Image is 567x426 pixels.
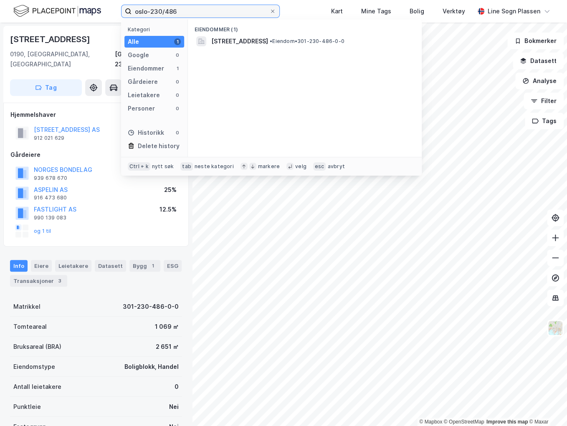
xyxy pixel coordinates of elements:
[10,150,182,160] div: Gårdeiere
[31,260,52,272] div: Eiere
[175,382,179,392] div: 0
[124,362,179,372] div: Boligblokk, Handel
[13,302,40,312] div: Matrikkel
[10,110,182,120] div: Hjemmelshaver
[152,163,174,170] div: nytt søk
[34,175,67,181] div: 939 678 670
[13,382,61,392] div: Antall leietakere
[128,103,155,113] div: Personer
[410,6,424,16] div: Bolig
[486,419,528,425] a: Improve this map
[507,33,564,49] button: Bokmerker
[156,342,179,352] div: 2 651 ㎡
[128,26,184,33] div: Kategori
[525,386,567,426] iframe: Chat Widget
[513,53,564,69] button: Datasett
[13,4,101,18] img: logo.f888ab2527a4732fd821a326f86c7f29.svg
[123,302,179,312] div: 301-230-486-0-0
[34,214,66,221] div: 990 139 083
[188,20,422,35] div: Eiendommer (1)
[258,163,280,170] div: markere
[10,79,82,96] button: Tag
[174,129,181,136] div: 0
[295,163,306,170] div: velg
[174,92,181,98] div: 0
[488,6,540,16] div: Line Sogn Plassen
[128,162,150,171] div: Ctrl + k
[13,362,55,372] div: Eiendomstype
[443,6,465,16] div: Verktøy
[10,275,67,287] div: Transaksjoner
[174,78,181,85] div: 0
[128,37,139,47] div: Alle
[56,277,64,285] div: 3
[174,105,181,112] div: 0
[211,36,268,46] span: [STREET_ADDRESS]
[10,49,115,69] div: 0190, [GEOGRAPHIC_DATA], [GEOGRAPHIC_DATA]
[34,194,67,201] div: 916 473 680
[128,50,149,60] div: Google
[169,402,179,412] div: Nei
[10,260,28,272] div: Info
[149,262,157,270] div: 1
[515,73,564,89] button: Analyse
[155,322,179,332] div: 1 069 ㎡
[164,185,177,195] div: 25%
[327,163,344,170] div: avbryt
[174,38,181,45] div: 1
[138,141,180,151] div: Delete history
[10,33,92,46] div: [STREET_ADDRESS]
[525,386,567,426] div: Kontrollprogram for chat
[128,90,160,100] div: Leietakere
[524,93,564,109] button: Filter
[13,402,41,412] div: Punktleie
[180,162,193,171] div: tab
[55,260,91,272] div: Leietakere
[270,38,272,44] span: •
[361,6,391,16] div: Mine Tags
[174,65,181,72] div: 1
[159,204,177,214] div: 12.5%
[270,38,344,45] span: Eiendom • 301-230-486-0-0
[164,260,182,272] div: ESG
[95,260,126,272] div: Datasett
[313,162,326,171] div: esc
[128,63,164,73] div: Eiendommer
[174,52,181,58] div: 0
[547,320,563,336] img: Z
[128,128,164,138] div: Historikk
[331,6,343,16] div: Kart
[13,322,47,332] div: Tomteareal
[115,49,182,69] div: [GEOGRAPHIC_DATA], 230/486
[419,419,442,425] a: Mapbox
[195,163,234,170] div: neste kategori
[444,419,484,425] a: OpenStreetMap
[129,260,160,272] div: Bygg
[13,342,61,352] div: Bruksareal (BRA)
[34,135,64,141] div: 912 021 629
[128,77,158,87] div: Gårdeiere
[525,113,564,129] button: Tags
[132,5,269,18] input: Søk på adresse, matrikkel, gårdeiere, leietakere eller personer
